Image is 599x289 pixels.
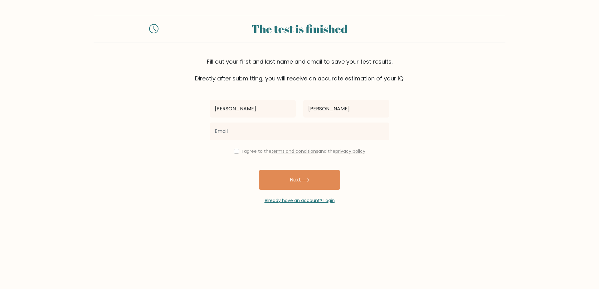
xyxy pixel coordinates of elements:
[259,170,340,190] button: Next
[271,148,318,154] a: terms and conditions
[242,148,365,154] label: I agree to the and the
[210,123,389,140] input: Email
[335,148,365,154] a: privacy policy
[265,197,335,204] a: Already have an account? Login
[303,100,389,118] input: Last name
[210,100,296,118] input: First name
[166,20,433,37] div: The test is finished
[94,57,505,83] div: Fill out your first and last name and email to save your test results. Directly after submitting,...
